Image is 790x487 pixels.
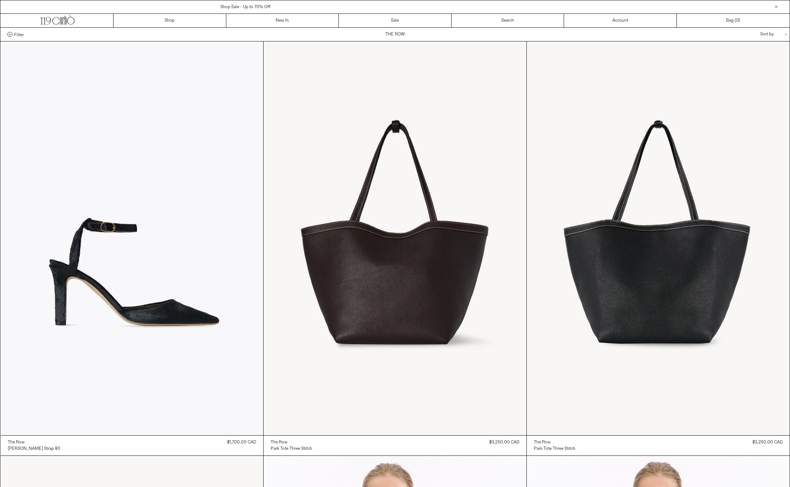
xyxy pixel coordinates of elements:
[14,32,24,37] span: Filter
[534,446,575,452] a: Park Tote Three Stitch
[264,41,526,435] img: The Row Park Tote Three Stitch
[8,446,60,452] a: [PERSON_NAME] Strap 80
[8,439,60,446] a: The Row
[534,440,551,446] div: The Row
[752,439,783,446] div: $3,250.00 CAD
[271,446,312,452] a: Park Tote Three Stitch
[220,4,270,10] a: Shop Sale - Up to 70% Off
[1,41,264,435] img: The Row Carla Ankle Strap
[8,440,24,446] div: The Row
[736,17,740,24] span: )
[534,439,575,446] a: The Row
[271,440,287,446] div: The Row
[677,14,790,27] a: Bag ()
[719,28,783,41] div: Sort by
[736,18,739,23] span: 0
[452,14,564,27] a: Search
[564,14,677,27] a: Account
[227,439,256,446] div: $1,700.00 CAD
[339,14,452,27] a: Sale
[226,14,339,27] a: New In
[489,439,519,446] div: $3,250.00 CAD
[271,439,312,446] a: The Row
[114,14,226,27] a: Shop
[527,41,790,435] img: The Row Park Tote Three Stitch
